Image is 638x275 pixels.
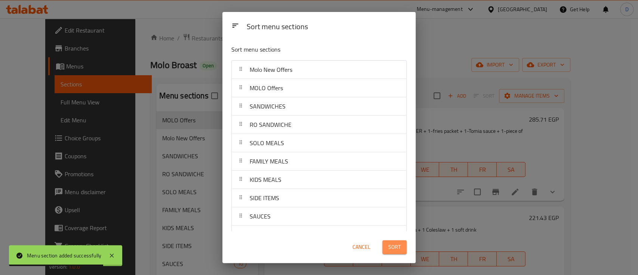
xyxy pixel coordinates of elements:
span: SANDWICHES [250,101,286,112]
span: SOLO MEALS [250,137,284,149]
div: ADDS [232,226,406,244]
div: SOLO MEALS [232,134,406,152]
div: SIDE ITEMS [232,189,406,207]
div: RO SANDWICHE [232,116,406,134]
span: ADDS [250,229,264,240]
span: Cancel [352,242,370,252]
span: SAUCES [250,211,271,222]
div: MOLO Offers [232,79,406,97]
div: FAMILY MEALS [232,152,406,171]
div: SANDWICHES [232,97,406,116]
span: Molo New Offers [250,64,292,75]
div: Menu section added successfully [27,251,101,260]
span: SIDE ITEMS [250,192,279,204]
span: RO SANDWICHE [250,119,292,130]
div: Molo New Offers [232,61,406,79]
span: MOLO Offers [250,82,283,94]
span: Sort [388,242,401,252]
button: Sort [382,240,407,254]
div: KIDS MEALS [232,171,406,189]
button: Cancel [349,240,373,254]
div: Sort menu sections [243,19,410,36]
span: KIDS MEALS [250,174,281,185]
div: SAUCES [232,207,406,226]
span: FAMILY MEALS [250,156,288,167]
p: Sort menu sections [231,45,370,54]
